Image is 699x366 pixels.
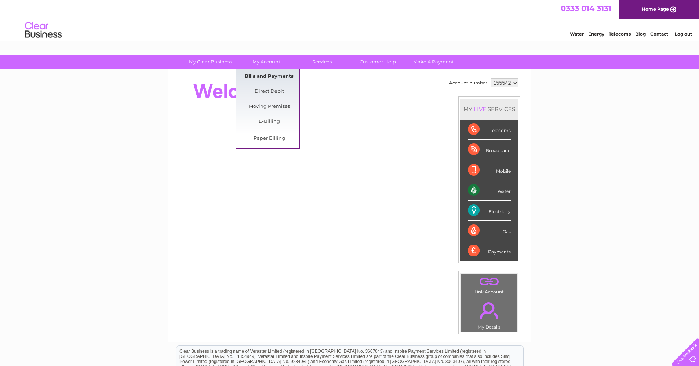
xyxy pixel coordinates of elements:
[468,201,511,221] div: Electricity
[236,55,296,69] a: My Account
[570,31,584,37] a: Water
[239,69,299,84] a: Bills and Payments
[25,19,62,41] img: logo.png
[609,31,631,37] a: Telecoms
[461,296,518,332] td: My Details
[635,31,646,37] a: Blog
[463,298,516,323] a: .
[403,55,464,69] a: Make A Payment
[239,99,299,114] a: Moving Premises
[675,31,692,37] a: Log out
[468,180,511,201] div: Water
[468,241,511,261] div: Payments
[468,120,511,140] div: Telecoms
[292,55,352,69] a: Services
[347,55,408,69] a: Customer Help
[463,275,516,288] a: .
[180,55,241,69] a: My Clear Business
[460,99,518,120] div: MY SERVICES
[461,273,518,296] td: Link Account
[239,114,299,129] a: E-Billing
[561,4,611,13] a: 0333 014 3131
[588,31,604,37] a: Energy
[447,77,489,89] td: Account number
[468,221,511,241] div: Gas
[472,106,488,113] div: LIVE
[468,160,511,180] div: Mobile
[650,31,668,37] a: Contact
[239,84,299,99] a: Direct Debit
[468,140,511,160] div: Broadband
[176,4,523,36] div: Clear Business is a trading name of Verastar Limited (registered in [GEOGRAPHIC_DATA] No. 3667643...
[239,131,299,146] a: Paper Billing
